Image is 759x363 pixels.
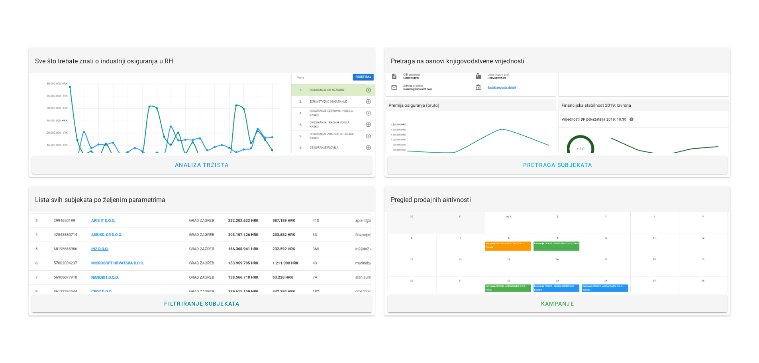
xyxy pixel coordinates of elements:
[35,57,173,65] span: Sve što trebate znati o industriji osiguranja u RH
[32,156,372,174] a: Analiza tržišta
[391,57,525,65] span: Pretraga na osnovi knjigovodstvene vrijednosti
[32,295,372,312] a: Filtriranje subjekata
[388,156,728,174] a: Pretraga subjekata
[391,196,471,204] span: Pregled prodajnih aktivnosti
[35,196,166,204] span: Lista svih subjekata po željenim parametrima
[164,300,240,307] span: Filtriranje subjekata
[522,162,592,168] span: Pretraga subjekata
[388,295,728,312] a: Kampanje
[175,162,229,168] span: Analiza tržišta
[541,300,574,307] span: Kampanje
